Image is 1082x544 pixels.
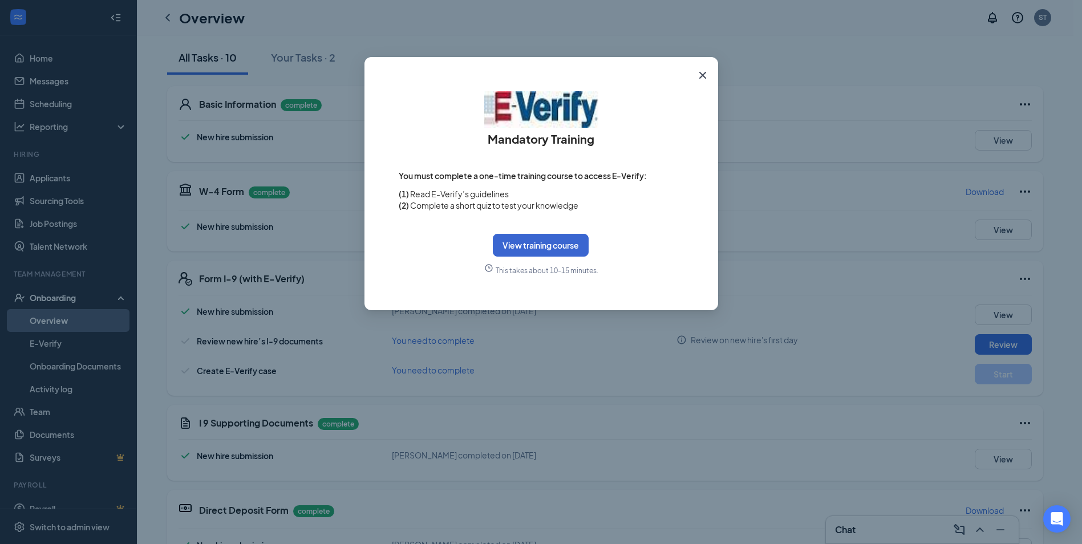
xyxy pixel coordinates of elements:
[488,128,594,147] h4: Mandatory Training
[399,188,409,200] span: (1)
[493,266,598,275] span: This takes about 10-15 minutes.
[1043,505,1071,533] div: Open Intercom Messenger
[687,57,718,94] button: Close
[399,200,409,211] span: (2)
[409,188,509,200] span: Read E-Verify’s guidelines
[484,263,493,273] svg: Clock
[696,68,710,82] svg: Cross
[399,170,684,181] span: You must complete a one-time training course to access E-Verify:
[409,200,578,211] span: Complete a short quiz to test your knowledge
[493,234,589,257] button: View training course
